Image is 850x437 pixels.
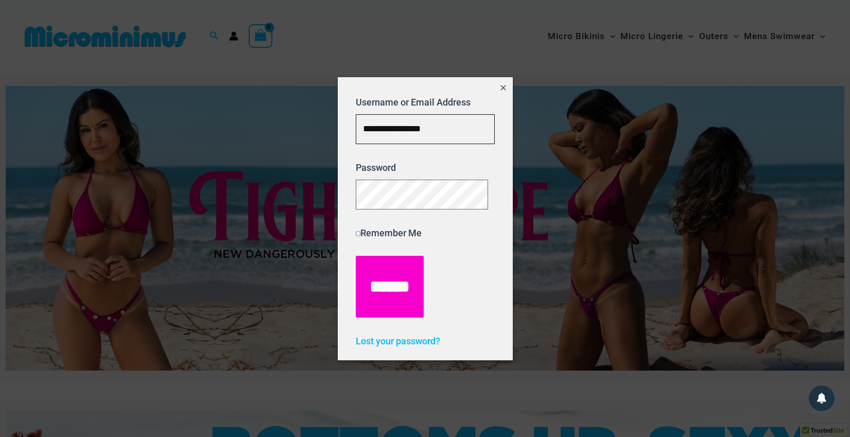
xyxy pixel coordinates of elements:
[356,336,440,346] a: Lost your password?
[494,77,512,101] button: Close popup
[356,228,422,238] label: Remember Me
[356,162,396,173] label: Password
[356,231,361,236] input: Remember Me
[356,97,471,108] label: Username or Email Address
